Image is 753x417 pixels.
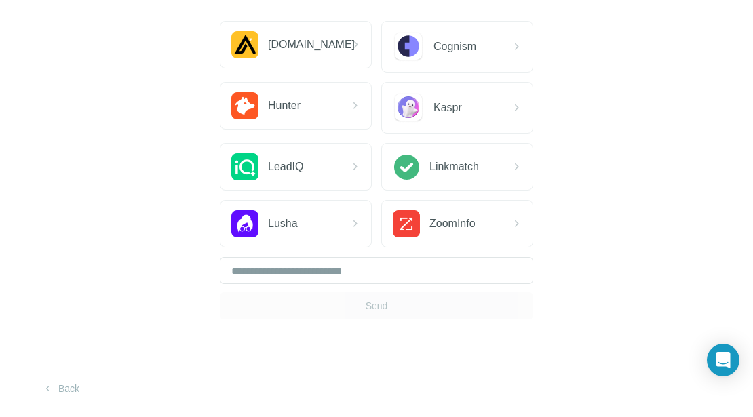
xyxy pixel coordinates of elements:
[268,37,355,53] span: [DOMAIN_NAME]
[393,31,424,62] img: Cognism Logo
[393,153,420,180] img: Linkmatch Logo
[433,39,476,55] span: Cognism
[231,153,258,180] img: LeadIQ Logo
[429,216,476,232] span: ZoomInfo
[393,92,424,123] img: Kaspr Logo
[231,210,258,237] img: Lusha Logo
[268,216,298,232] span: Lusha
[268,159,303,175] span: LeadIQ
[393,210,420,237] img: ZoomInfo Logo
[429,159,479,175] span: Linkmatch
[433,100,462,116] span: Kaspr
[268,98,301,114] span: Hunter
[33,376,89,401] button: Back
[231,31,258,58] img: Apollo.io Logo
[707,344,739,376] div: Open Intercom Messenger
[231,92,258,119] img: Hunter.io Logo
